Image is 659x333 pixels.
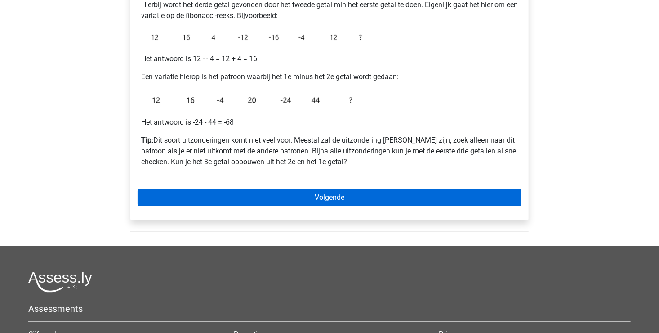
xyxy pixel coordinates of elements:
[141,117,518,128] p: Het antwoord is -24 - 44 = -68
[141,72,518,82] p: Een variatie hierop is het patroon waarbij het 1e minus het 2e getal wordt gedaan:
[28,303,631,314] h5: Assessments
[141,28,366,46] img: Exceptions_example_1.png
[141,54,518,64] p: Het antwoord is 12 - - 4 = 12 + 4 = 16
[138,189,521,206] a: Volgende
[141,90,366,110] img: Exceptions_example1_2.png
[28,271,92,292] img: Assessly logo
[141,136,153,144] b: Tip:
[141,135,518,167] p: Dit soort uitzonderingen komt niet veel voor. Meestal zal de uitzondering [PERSON_NAME] zijn, zoe...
